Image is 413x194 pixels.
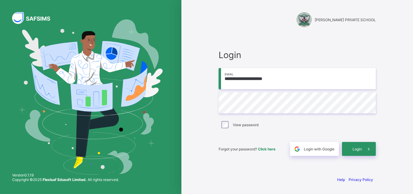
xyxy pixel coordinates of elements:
[304,147,334,151] span: Login with Google
[294,146,301,153] img: google.396cfc9801f0270233282035f929180a.svg
[353,147,362,151] span: Login
[12,177,119,182] span: Copyright © 2025 All rights reserved.
[12,173,119,177] span: Version 0.1.19
[349,177,373,182] a: Privacy Policy
[233,123,259,127] label: View password
[43,177,87,182] strong: Flexisaf Edusoft Limited.
[219,50,376,60] span: Login
[19,19,163,174] img: Hero Image
[12,12,57,24] img: SAFSIMS Logo
[315,18,376,22] span: [PERSON_NAME] PRIVATE SCHOOL
[219,147,275,151] span: Forgot your password?
[258,147,275,151] a: Click here
[337,177,345,182] a: Help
